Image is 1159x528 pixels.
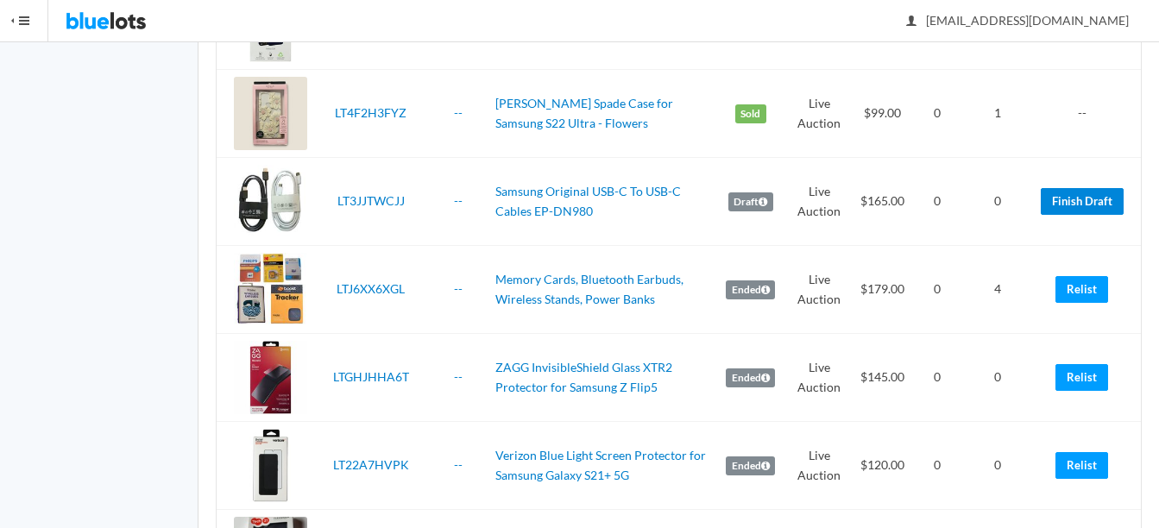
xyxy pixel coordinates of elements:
[454,281,463,296] a: --
[961,158,1034,246] td: 0
[788,158,851,246] td: Live Auction
[728,192,773,211] label: Draft
[735,104,766,123] label: Sold
[851,158,914,246] td: $165.00
[914,158,961,246] td: 0
[495,184,681,218] a: Samsung Original USB-C To USB-C Cables EP-DN980
[961,246,1034,334] td: 4
[495,360,672,394] a: ZAGG InvisibleShield Glass XTR2 Protector for Samsung Z Flip5
[914,422,961,510] td: 0
[788,422,851,510] td: Live Auction
[1055,452,1108,479] a: Relist
[335,105,406,120] a: LT4F2H3FYZ
[495,448,706,482] a: Verizon Blue Light Screen Protector for Samsung Galaxy S21+ 5G
[914,334,961,422] td: 0
[914,246,961,334] td: 0
[726,456,775,475] label: Ended
[851,246,914,334] td: $179.00
[337,193,405,208] a: LT3JJTWCJJ
[1041,188,1124,215] a: Finish Draft
[454,105,463,120] a: --
[788,246,851,334] td: Live Auction
[454,457,463,472] a: --
[495,8,666,42] a: dbramante1928 Phone Case for Samsung Galaxy S23+ PLUS
[337,281,405,296] a: LTJ6XX6XGL
[788,70,851,158] td: Live Auction
[726,368,775,387] label: Ended
[961,70,1034,158] td: 1
[907,13,1129,28] span: [EMAIL_ADDRESS][DOMAIN_NAME]
[454,193,463,208] a: --
[495,272,683,306] a: Memory Cards, Bluetooth Earbuds, Wireless Stands, Power Banks
[961,334,1034,422] td: 0
[1055,364,1108,391] a: Relist
[1055,276,1108,303] a: Relist
[333,457,409,472] a: LT22A7HVPK
[851,334,914,422] td: $145.00
[914,70,961,158] td: 0
[851,70,914,158] td: $99.00
[851,422,914,510] td: $120.00
[788,334,851,422] td: Live Auction
[961,422,1034,510] td: 0
[726,280,775,299] label: Ended
[1034,70,1141,158] td: --
[903,14,920,30] ion-icon: person
[495,96,673,130] a: [PERSON_NAME] Spade Case for Samsung S22 Ultra - Flowers
[454,369,463,384] a: --
[333,369,409,384] a: LTGHJHHA6T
